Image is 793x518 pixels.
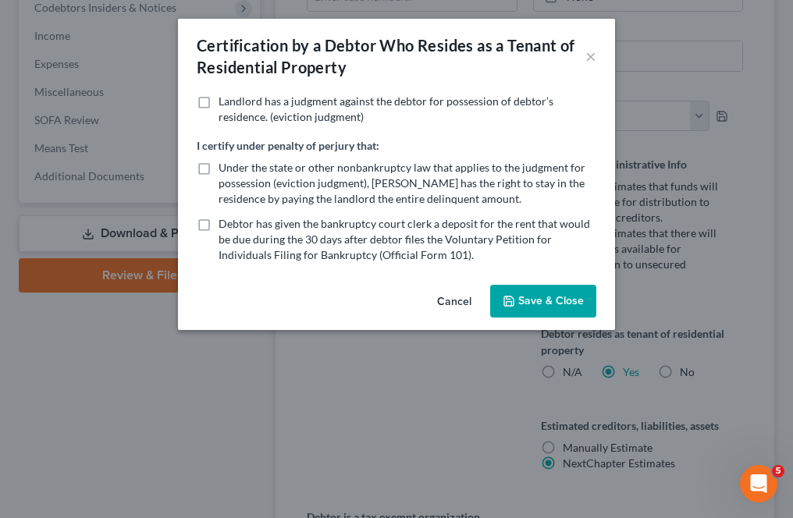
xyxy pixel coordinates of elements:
[197,137,379,154] label: I certify under penalty of perjury that:
[772,465,784,477] span: 5
[197,34,585,78] div: Certification by a Debtor Who Resides as a Tenant of Residential Property
[585,47,596,66] button: ×
[219,217,590,261] span: Debtor has given the bankruptcy court clerk a deposit for the rent that would be due during the 3...
[425,286,484,318] button: Cancel
[490,285,596,318] button: Save & Close
[740,465,777,502] iframe: Intercom live chat
[219,94,553,123] span: Landlord has a judgment against the debtor for possession of debtor’s residence. (eviction judgment)
[219,161,585,205] span: Under the state or other nonbankruptcy law that applies to the judgment for possession (eviction ...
